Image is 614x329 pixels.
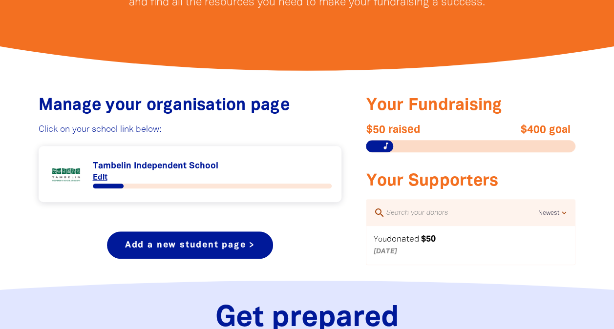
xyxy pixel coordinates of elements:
span: donated [386,235,419,243]
span: $50 raised [366,124,471,136]
em: You [373,236,386,243]
span: Your Fundraising [366,98,502,113]
p: [DATE] [373,246,542,258]
a: Add a new student page > [107,231,273,259]
span: Manage your organisation page [39,98,290,113]
div: Paginated content [48,156,332,192]
span: $400 goal [466,124,571,136]
input: Search your donors [385,206,538,219]
i: search [373,207,385,219]
p: Click on your school link below: [39,124,342,136]
em: $50 [421,235,435,243]
span: Your Supporters [366,174,498,189]
div: Paginated content [366,226,575,264]
i: music_note [381,142,390,150]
